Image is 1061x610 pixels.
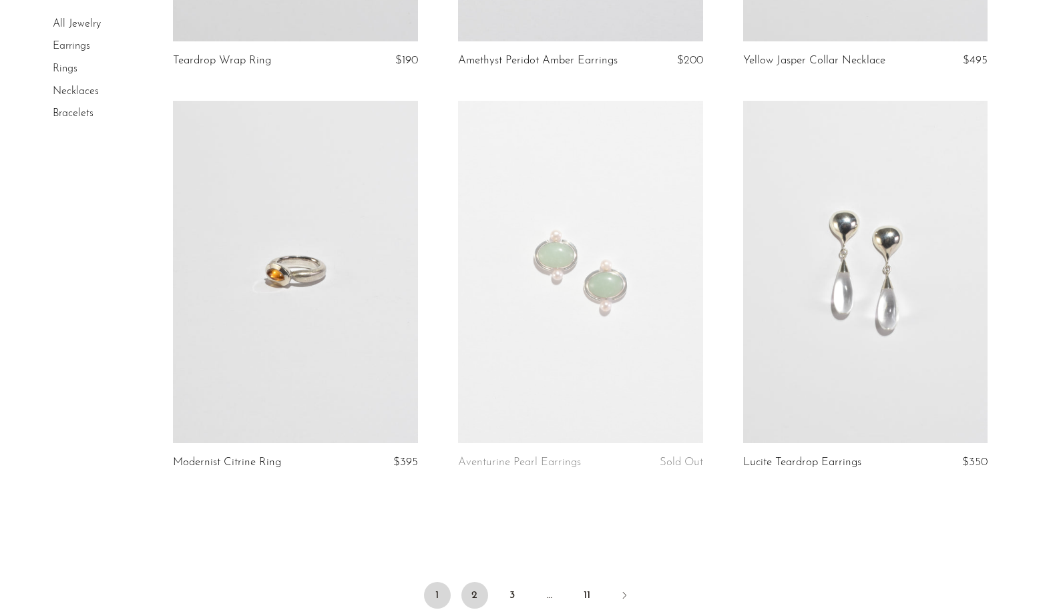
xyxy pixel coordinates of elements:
[660,456,703,468] span: Sold Out
[458,55,618,67] a: Amethyst Peridot Amber Earrings
[53,108,93,119] a: Bracelets
[458,456,581,469] a: Aventurine Pearl Earrings
[424,582,451,609] span: 1
[536,582,563,609] span: …
[53,41,90,52] a: Earrings
[395,55,418,66] span: $190
[677,55,703,66] span: $200
[53,63,77,74] a: Rings
[743,456,861,469] a: Lucite Teardrop Earrings
[963,55,988,66] span: $495
[173,456,281,469] a: Modernist Citrine Ring
[53,86,99,97] a: Necklaces
[461,582,488,609] a: 2
[962,456,988,468] span: $350
[574,582,600,609] a: 11
[393,456,418,468] span: $395
[743,55,885,67] a: Yellow Jasper Collar Necklace
[499,582,525,609] a: 3
[173,55,271,67] a: Teardrop Wrap Ring
[53,19,101,29] a: All Jewelry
